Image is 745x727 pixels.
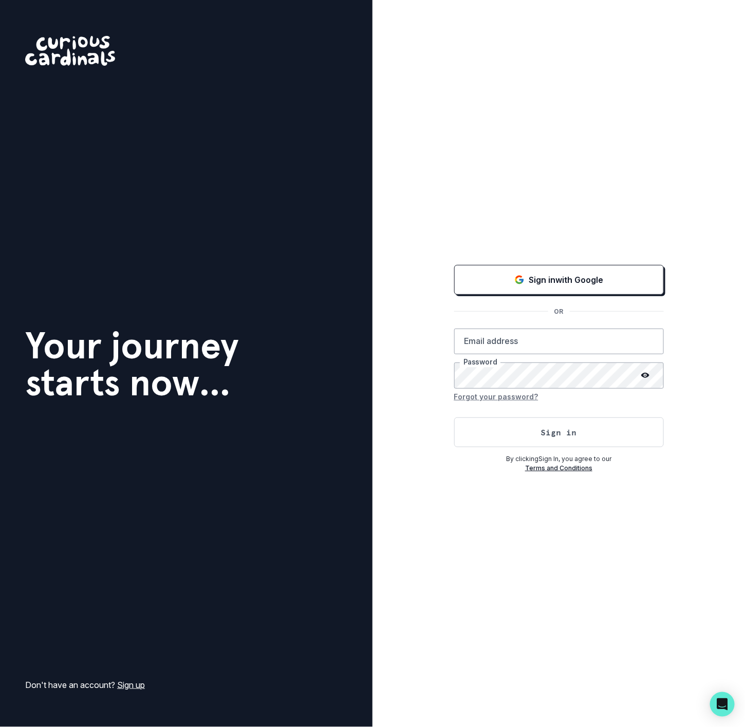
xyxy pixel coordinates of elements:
a: Sign up [117,680,145,690]
img: Curious Cardinals Logo [25,36,115,66]
a: Terms and Conditions [525,464,592,472]
div: Open Intercom Messenger [710,692,735,717]
p: By clicking Sign In , you agree to our [454,454,664,464]
p: Sign in with Google [529,274,603,286]
button: Sign in [454,417,664,447]
h1: Your journey starts now... [25,327,239,401]
p: Don't have an account? [25,679,145,691]
button: Sign in with Google (GSuite) [454,265,664,295]
p: OR [548,307,570,316]
button: Forgot your password? [454,389,538,405]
